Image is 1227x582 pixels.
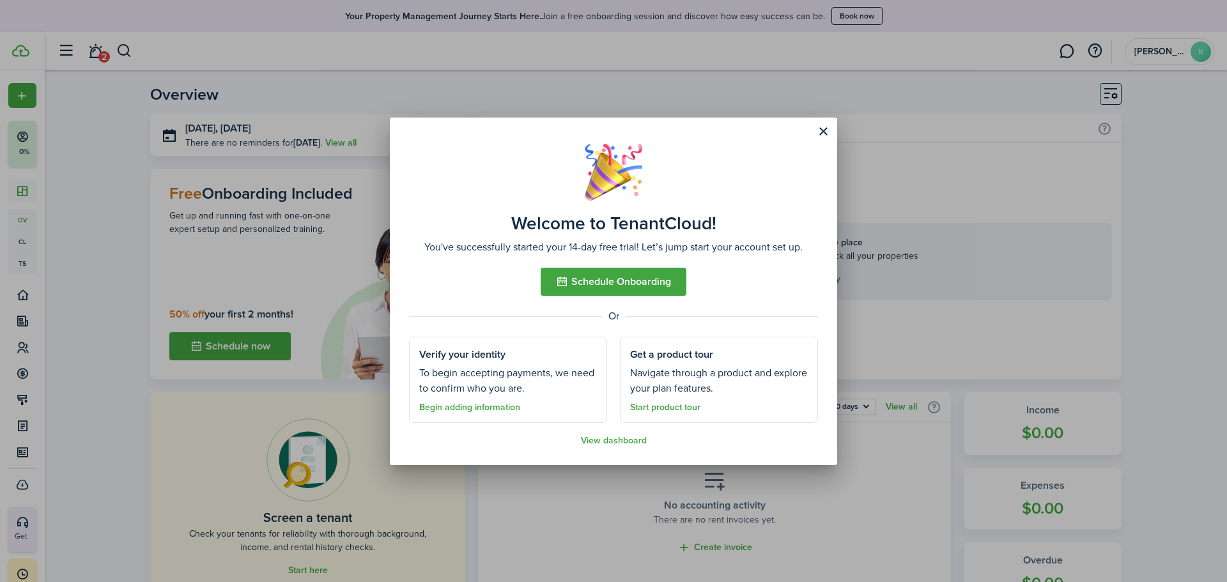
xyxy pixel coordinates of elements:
well-done-title: Welcome to TenantCloud! [511,213,716,234]
img: Well done! [585,143,642,201]
a: Start product tour [630,402,700,413]
well-done-section-description: To begin accepting payments, we need to confirm who you are. [419,365,597,396]
well-done-description: You've successfully started your 14-day free trial! Let’s jump start your account set up. [424,240,803,255]
a: Begin adding information [419,402,520,413]
a: View dashboard [581,436,647,446]
well-done-section-title: Get a product tour [630,347,713,362]
well-done-section-title: Verify your identity [419,347,505,362]
well-done-section-description: Navigate through a product and explore your plan features. [630,365,808,396]
button: Close modal [812,121,834,142]
button: Schedule Onboarding [541,268,686,296]
well-done-separator: Or [409,309,818,324]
